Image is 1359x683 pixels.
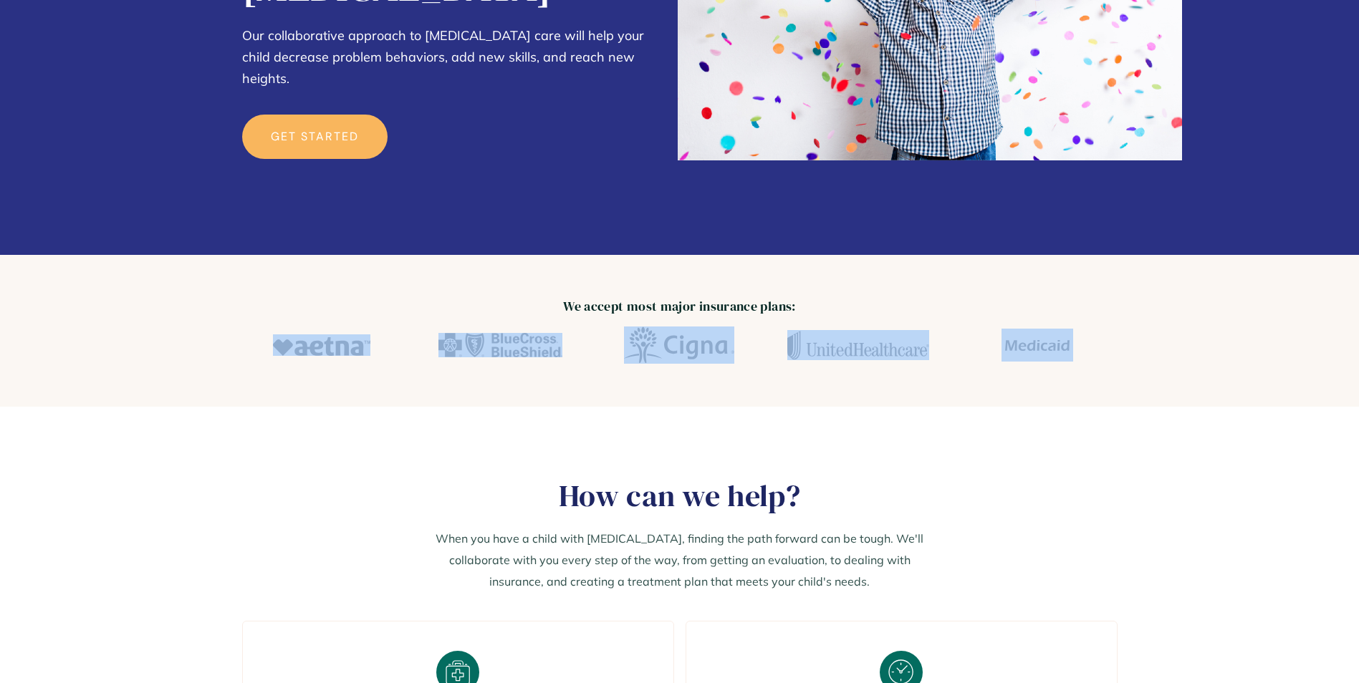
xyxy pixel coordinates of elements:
[242,298,1118,315] h5: We accept most major insurance plans:
[424,478,935,528] h2: How can we help?
[1002,329,1073,362] img: Medicaid
[273,337,370,356] img: Aetna
[787,330,929,360] img: United Healthcare
[424,528,935,592] p: When you have a child with [MEDICAL_DATA], finding the path forward can be tough. We'll collabora...
[242,25,663,89] p: Our collaborative approach to [MEDICAL_DATA] care will help your child decrease problem behaviors...
[624,326,734,364] img: Cigna
[438,333,562,357] img: Blue Cross Blue Shield
[242,115,388,159] a: get started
